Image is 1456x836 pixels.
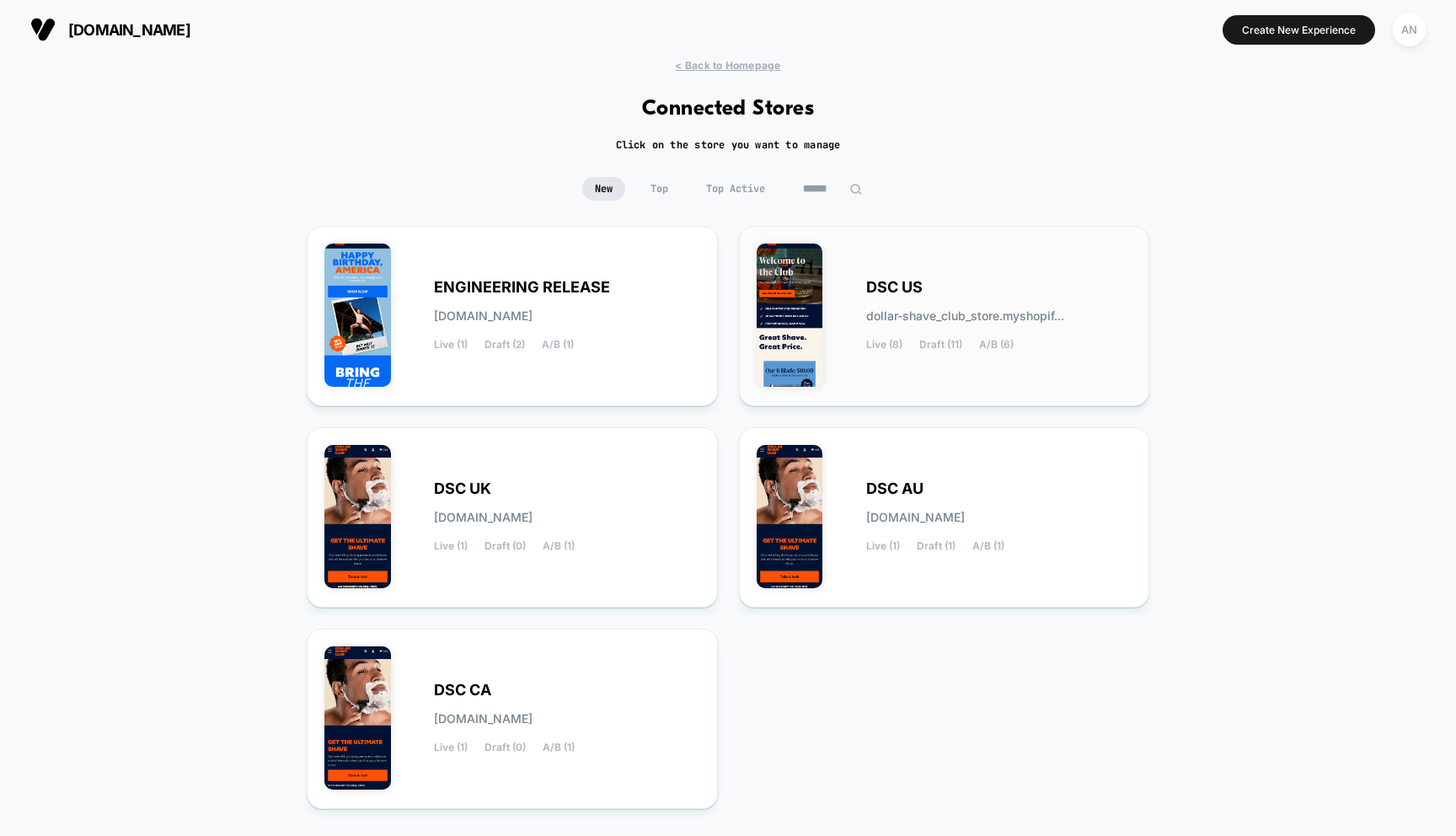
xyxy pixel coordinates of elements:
[919,339,962,351] span: Draft (11)
[30,17,56,42] img: Visually logo
[434,684,491,696] span: DSC CA
[542,339,574,351] span: A/B (1)
[1223,15,1375,45] button: Create New Experience
[543,742,575,753] span: A/B (1)
[917,540,955,552] span: Draft (1)
[324,646,391,790] img: DSC_CA
[693,177,778,201] span: Top Active
[434,512,533,523] span: [DOMAIN_NAME]
[543,540,575,552] span: A/B (1)
[616,138,841,152] h2: Click on the store you want to manage
[25,16,195,43] button: [DOMAIN_NAME]
[866,512,965,523] span: [DOMAIN_NAME]
[638,177,681,201] span: Top
[484,339,525,351] span: Draft (2)
[68,21,190,39] span: [DOMAIN_NAME]
[434,310,533,322] span: [DOMAIN_NAME]
[434,540,468,552] span: Live (1)
[434,281,610,293] span: ENGINEERING RELEASE
[972,540,1004,552] span: A/B (1)
[434,483,491,495] span: DSC UK
[642,97,815,121] h1: Connected Stores
[434,742,468,753] span: Live (1)
[866,483,923,495] span: DSC AU
[434,339,468,351] span: Live (1)
[866,310,1064,322] span: dollar-shave_club_store.myshopif...
[866,339,902,351] span: Live (8)
[1388,13,1431,47] button: AN
[434,713,533,725] span: [DOMAIN_NAME]
[979,339,1014,351] span: A/B (6)
[849,183,862,196] img: edit
[757,445,823,588] img: DSC_AU
[324,445,391,588] img: DSC_UK
[757,244,823,387] img: DOLLAR_SHAVE_CLUB_STORE
[1393,13,1426,46] div: AN
[866,540,900,552] span: Live (1)
[866,281,923,293] span: DSC US
[484,540,526,552] span: Draft (0)
[675,59,780,72] span: < Back to Homepage
[484,742,526,753] span: Draft (0)
[582,177,625,201] span: New
[324,244,391,387] img: ENGINEERING_RELEASE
